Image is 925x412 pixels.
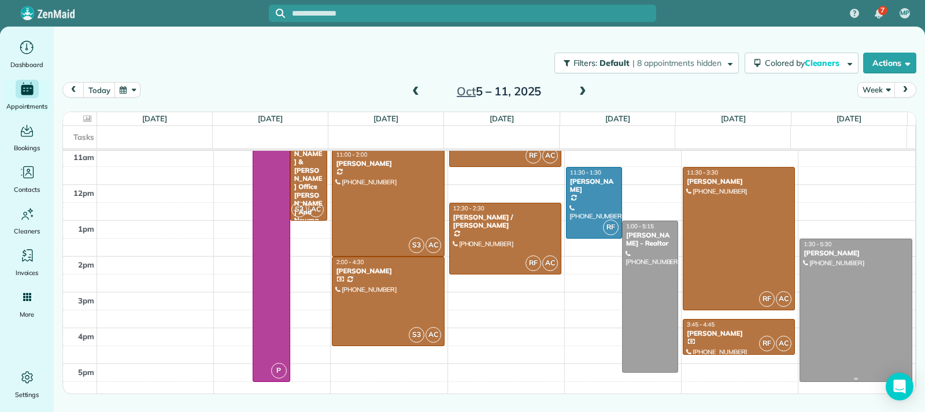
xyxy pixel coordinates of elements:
[804,240,831,248] span: 1:30 - 5:30
[745,53,859,73] button: Colored byCleaners
[425,327,441,343] span: AC
[765,58,843,68] span: Colored by
[373,114,398,123] a: [DATE]
[686,329,791,337] div: [PERSON_NAME]
[776,336,791,351] span: AC
[14,142,40,154] span: Bookings
[5,38,49,70] a: Dashboard
[803,249,909,257] div: [PERSON_NAME]
[759,291,775,307] span: RF
[603,220,619,235] span: RF
[10,59,43,70] span: Dashboard
[258,114,283,123] a: [DATE]
[294,142,324,233] div: [PERSON_NAME] & [PERSON_NAME] Office [PERSON_NAME] And Newmam
[490,114,515,123] a: [DATE]
[73,132,94,142] span: Tasks
[894,82,916,98] button: next
[569,177,619,194] div: [PERSON_NAME]
[626,222,654,230] span: 1:00 - 5:15
[142,114,167,123] a: [DATE]
[880,6,885,15] span: 7
[336,151,367,158] span: 11:00 - 2:00
[5,368,49,400] a: Settings
[409,237,424,253] span: S3
[542,255,558,271] span: AC
[16,267,39,279] span: Invoices
[291,202,307,217] span: S3
[900,9,909,18] span: MP
[308,202,324,217] span: AC
[78,260,94,269] span: 2pm
[542,148,558,164] span: AC
[626,231,675,248] div: [PERSON_NAME] - Realtor
[837,114,861,123] a: [DATE]
[863,53,916,73] button: Actions
[335,159,441,168] div: [PERSON_NAME]
[425,237,441,253] span: AC
[427,85,571,98] h2: 5 – 11, 2025
[857,82,895,98] button: Week
[271,363,287,378] span: P
[15,389,39,400] span: Settings
[457,84,476,98] span: Oct
[5,163,49,195] a: Contacts
[687,321,715,328] span: 3:45 - 4:45
[336,258,364,266] span: 2:00 - 4:30
[570,169,601,176] span: 11:30 - 1:30
[549,53,739,73] a: Filters: Default | 8 appointments hidden
[687,169,718,176] span: 11:30 - 3:30
[20,309,34,320] span: More
[6,101,48,112] span: Appointments
[62,82,84,98] button: prev
[453,213,558,230] div: [PERSON_NAME] / [PERSON_NAME]
[5,205,49,237] a: Cleaners
[867,1,891,27] div: 7 unread notifications
[526,255,541,271] span: RF
[83,82,115,98] button: today
[600,58,630,68] span: Default
[78,296,94,305] span: 3pm
[605,114,630,123] a: [DATE]
[409,327,424,343] span: S3
[526,148,541,164] span: RF
[73,153,94,162] span: 11am
[78,368,94,377] span: 5pm
[573,58,598,68] span: Filters:
[886,373,913,400] div: Open Intercom Messenger
[276,9,285,18] svg: Focus search
[73,188,94,198] span: 12pm
[776,291,791,307] span: AC
[686,177,791,185] div: [PERSON_NAME]
[78,332,94,341] span: 4pm
[5,121,49,154] a: Bookings
[269,9,285,18] button: Focus search
[14,225,40,237] span: Cleaners
[632,58,721,68] span: | 8 appointments hidden
[721,114,746,123] a: [DATE]
[78,224,94,233] span: 1pm
[554,53,739,73] button: Filters: Default | 8 appointments hidden
[453,205,484,212] span: 12:30 - 2:30
[14,184,40,195] span: Contacts
[759,336,775,351] span: RF
[5,80,49,112] a: Appointments
[805,58,842,68] span: Cleaners
[335,267,441,275] div: [PERSON_NAME]
[5,246,49,279] a: Invoices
